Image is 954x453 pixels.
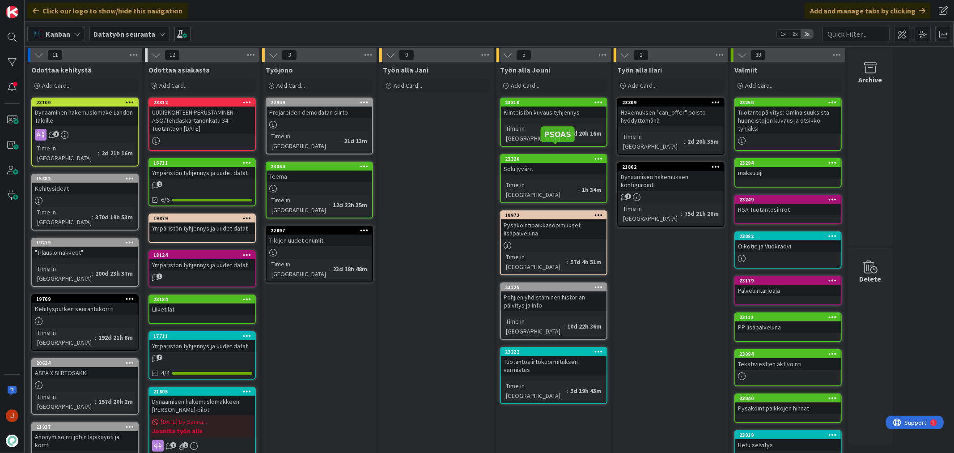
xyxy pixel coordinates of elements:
div: 16711Ympäristön tyhjennys ja uudet datat [149,159,255,179]
div: 23019 [739,432,841,438]
a: 21862Dynaamisen hakemuksen konfigurointiTime in [GEOGRAPHIC_DATA]:75d 21h 28m [617,162,725,227]
span: 1 [625,193,631,199]
span: Support [19,1,41,12]
span: Odottaa asiakasta [148,65,210,74]
div: 12d 22h 35m [331,200,369,210]
div: Palveluntarjoaja [735,285,841,296]
span: 1 [170,442,176,448]
a: 23082Oikotie ja Vuokraovi [734,231,842,269]
a: 23100Dynaaminen hakemuslomake Lahden TaloilleTime in [GEOGRAPHIC_DATA]:2d 21h 16m [31,98,139,167]
a: 19769Kehitysputken seurantakorttiTime in [GEOGRAPHIC_DATA]:192d 21h 8m [31,294,139,351]
a: 23179Palveluntarjoaja [734,276,842,305]
div: 23064Teema [267,162,372,182]
a: 23040Pysäköintipaikkojen hinnat [734,393,842,423]
span: : [98,148,99,158]
div: Time in [GEOGRAPHIC_DATA] [35,264,92,283]
span: Add Card... [745,81,774,90]
span: : [340,136,342,146]
a: 15882KehitysideatTime in [GEOGRAPHIC_DATA]:370d 19h 53m [31,174,139,231]
span: Add Card... [628,81,657,90]
div: 23100Dynaaminen hakemuslomake Lahden Taloille [32,98,138,126]
div: Tuotantopäivitys: Ominaisuuksista huoneistojen kuvaus ja otsikko tyhjäksi [735,107,841,134]
span: : [578,185,580,195]
div: ASPA X SIIRTOSAKKI [32,367,138,379]
div: 19769 [36,296,138,302]
div: Time in [GEOGRAPHIC_DATA] [269,259,329,279]
span: Odottaa kehitystä [31,65,92,74]
span: Työjono [266,65,293,74]
div: Archive [859,74,882,85]
div: 23040 [739,395,841,402]
div: 23179 [735,277,841,285]
div: Click our logo to show/hide this navigation [27,3,188,19]
span: Add Card... [42,81,71,90]
div: Time in [GEOGRAPHIC_DATA] [504,180,578,200]
div: 15882 [36,175,138,182]
div: 23309 [618,98,724,107]
span: : [567,257,568,267]
img: JM [6,410,18,422]
div: 23125 [505,284,606,291]
span: Add Card... [511,81,539,90]
div: 23222 [501,348,606,356]
div: Ympäristön tyhjennys ja uudet datat [149,340,255,352]
div: 23249 [735,196,841,204]
div: 23310 [505,99,606,106]
div: 23082Oikotie ja Vuokraovi [735,232,841,252]
div: Ympäristön tyhjennys ja uudet datat [149,259,255,271]
div: 23179Palveluntarjoaja [735,277,841,296]
div: 19972 [505,212,606,218]
div: 19879 [149,214,255,222]
a: 23222Tuotantosiirtokuormituksen varmistusTime in [GEOGRAPHIC_DATA]:5d 19h 43m [500,347,607,404]
div: 21862 [618,163,724,171]
div: maksulaji [735,167,841,179]
div: Time in [GEOGRAPHIC_DATA] [504,381,567,401]
span: Työn alla Jani [383,65,428,74]
div: Kehitysideat [32,183,138,194]
div: 18124Ympäristön tyhjennys ja uudet datat [149,251,255,271]
div: 17711 [153,333,255,339]
div: 23320 [505,156,606,162]
div: 19769 [32,295,138,303]
div: 23312 [149,98,255,107]
div: 23320 [501,155,606,163]
span: : [92,212,93,222]
div: 23184 [149,295,255,303]
div: 23d 18h 48m [331,264,369,274]
div: 23184 [153,296,255,303]
span: 2 [157,181,162,187]
a: 23249RSA Tuotantosiirrot [734,195,842,224]
a: 23064TeemaTime in [GEOGRAPHIC_DATA]:12d 22h 35m [266,162,373,218]
div: Kehitysputken seurantakortti [32,303,138,315]
span: 1 [182,442,188,448]
div: 1 [47,4,49,11]
a: 23094Tekstiviestien aktivointi [734,349,842,386]
div: 20624ASPA X SIIRTOSAKKI [32,359,138,379]
div: Pysäköintipaikkasopimukset lisäpalveluna [501,219,606,239]
a: 18124Ympäristön tyhjennys ja uudet datat [148,250,256,287]
div: Hetu selvitys [735,439,841,451]
span: : [564,321,565,331]
div: 17711 [149,332,255,340]
span: 6/6 [161,195,170,205]
div: 23040 [735,394,841,402]
div: Time in [GEOGRAPHIC_DATA] [35,328,95,347]
div: 23100 [36,99,138,106]
span: 12 [165,50,180,60]
span: 7 [157,355,162,360]
div: Pysäköintipaikkojen hinnat [735,402,841,414]
a: 22897Tilojen uudet enumitTime in [GEOGRAPHIC_DATA]:23d 18h 48m [266,226,373,282]
div: UUDISKOHTEEN PERUSTAMINEN - ASO/Tehdaskartanonkatu 34 - Tuotantoon [DATE] [149,107,255,134]
div: 23294 [739,160,841,166]
span: : [681,209,682,218]
div: Oikotie ja Vuokraovi [735,240,841,252]
div: 19279"Tilauslomakkeet" [32,239,138,258]
div: 22897Tilojen uudet enumit [267,226,372,246]
div: 200d 23h 37m [93,269,135,278]
div: 23082 [735,232,841,240]
img: Visit kanbanzone.com [6,6,18,18]
div: 192d 21h 8m [96,333,135,342]
div: 20624 [36,360,138,366]
div: 370d 19h 53m [93,212,135,222]
div: 23222Tuotantosiirtokuormituksen varmistus [501,348,606,376]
